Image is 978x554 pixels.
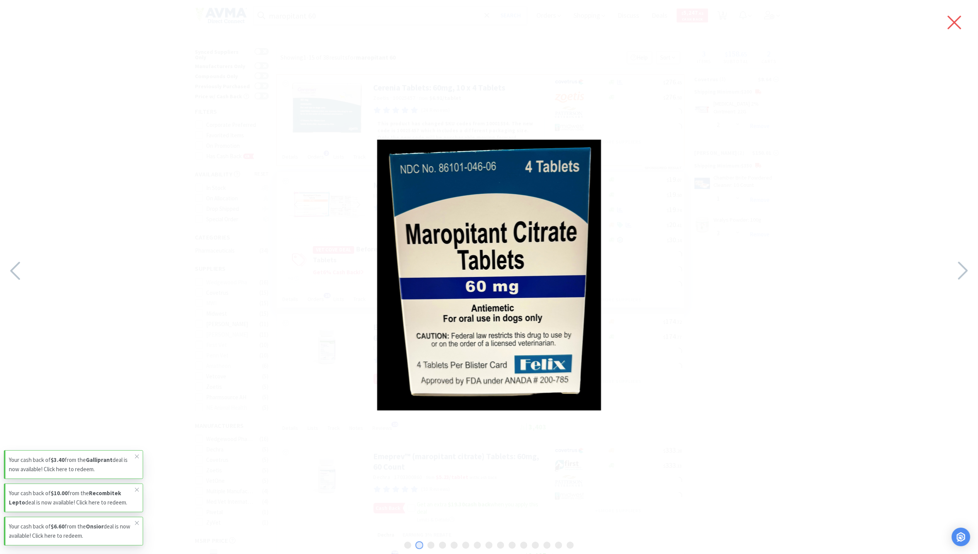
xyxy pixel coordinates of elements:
[427,540,435,548] button: 3
[543,540,551,548] button: 13
[451,540,458,548] button: 5
[86,456,113,463] strong: Galliprant
[555,540,563,548] button: 14
[404,540,412,548] button: 1
[86,523,104,530] strong: Onsior
[567,540,574,548] button: 15
[439,540,447,548] button: 4
[51,489,68,497] strong: $10.00
[51,523,65,530] strong: $6.60
[9,489,135,507] p: Your cash back of from the deal is now available! Click here to redeem.
[520,540,528,548] button: 11
[532,540,539,548] button: 12
[9,455,135,474] p: Your cash back of from the deal is now available! Click here to redeem.
[952,528,970,546] div: Open Intercom Messenger
[509,540,516,548] button: 10
[377,140,601,410] img: a27720a5ba5f4b7cb6c276cbb26c9c9f_804570.jpeg
[485,540,493,548] button: 8
[462,540,470,548] button: 6
[474,540,481,548] button: 7
[9,522,135,540] p: Your cash back of from the deal is now available! Click here to redeem.
[51,456,65,463] strong: $3.40
[416,540,423,548] button: 2
[497,540,505,548] button: 9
